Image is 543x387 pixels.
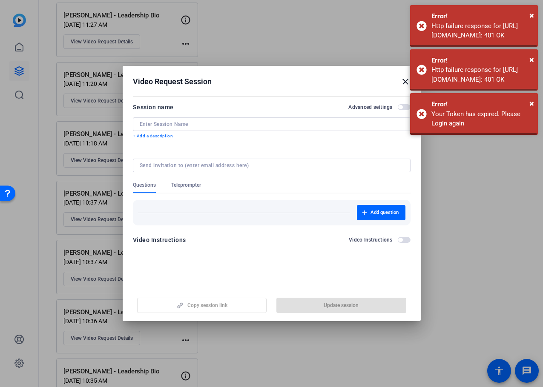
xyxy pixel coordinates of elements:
[133,133,411,139] p: + Add a description
[431,109,532,128] div: Your Token has expired. Please Login again
[400,77,411,87] mat-icon: close
[431,65,532,84] div: Http failure response for https://capture.openreel.com/api/ugc-sessions/478267642: 401 OK
[140,162,400,169] input: Send invitation to (enter email address here)
[133,182,156,188] span: Questions
[357,205,405,220] button: Add question
[529,54,534,65] span: ×
[529,9,534,22] button: Close
[431,56,532,65] div: Error!
[431,100,532,109] div: Error!
[133,102,174,112] div: Session name
[133,235,186,245] div: Video Instructions
[140,121,404,128] input: Enter Session Name
[133,77,411,87] div: Video Request Session
[371,209,399,216] span: Add question
[431,21,532,40] div: Http failure response for https://capture.openreel.com/api/teleprompter/in-project/108124: 401 OK
[529,10,534,20] span: ×
[529,98,534,108] span: ×
[529,97,534,110] button: Close
[529,53,534,66] button: Close
[349,236,393,243] h2: Video Instructions
[348,104,392,111] h2: Advanced settings
[171,182,201,188] span: Teleprompter
[431,11,532,21] div: Error!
